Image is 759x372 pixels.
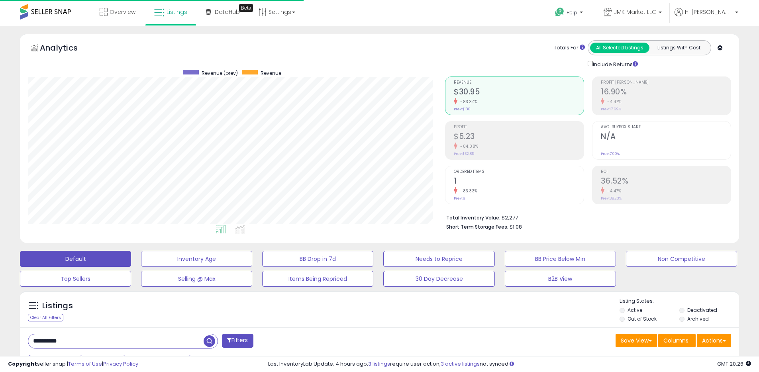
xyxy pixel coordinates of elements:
button: Default [20,251,131,267]
small: Prev: 7.00% [601,151,620,156]
a: Privacy Policy [103,360,138,368]
h2: 36.52% [601,176,731,187]
h2: 16.90% [601,87,731,98]
span: Overview [110,8,135,16]
button: BB Price Below Min [505,251,616,267]
div: Tooltip anchor [239,4,253,12]
span: Revenue [261,70,281,76]
div: Totals For [554,44,585,52]
small: Prev: $32.85 [454,151,474,156]
small: Prev: 17.69% [601,107,621,112]
button: Needs to Reprice [383,251,494,267]
span: Profit [454,125,584,129]
div: seller snap | | [8,360,138,368]
h5: Listings [42,300,73,311]
span: Hi [PERSON_NAME] [685,8,733,16]
span: JMK Market LLC [614,8,656,16]
i: Get Help [555,7,565,17]
button: B2B View [505,271,616,287]
small: -4.47% [604,188,621,194]
a: 3 listings [368,360,390,368]
button: Selling @ Max [141,271,252,287]
small: Prev: $186 [454,107,470,112]
div: Last InventoryLab Update: 4 hours ago, require user action, not synced. [268,360,751,368]
span: Help [567,9,577,16]
span: Columns [663,337,688,345]
a: Help [549,1,591,26]
button: Actions [697,334,731,347]
b: Short Term Storage Fees: [446,223,508,230]
span: Profit [PERSON_NAME] [601,80,731,85]
label: Active [628,307,642,313]
button: Top Sellers [20,271,131,287]
span: Ordered Items [454,170,584,174]
small: -4.47% [604,99,621,105]
span: Revenue [454,80,584,85]
small: -84.08% [457,143,479,149]
a: Terms of Use [68,360,102,368]
label: Archived [687,315,709,322]
small: -83.33% [457,188,478,194]
h5: Analytics [40,42,93,55]
button: Sep-01 - Sep-07 [123,355,191,368]
b: Total Inventory Value: [446,214,500,221]
span: DataHub [215,8,240,16]
span: Revenue (prev) [202,70,238,76]
button: Last 7 Days [29,355,82,368]
div: Include Returns [582,59,647,69]
span: ROI [601,170,731,174]
button: Inventory Age [141,251,252,267]
h2: 1 [454,176,584,187]
li: $2,277 [446,212,725,222]
a: 3 active listings [441,360,480,368]
h2: $30.95 [454,87,584,98]
h2: $5.23 [454,132,584,143]
span: Listings [167,8,187,16]
button: 30 Day Decrease [383,271,494,287]
button: BB Drop in 7d [262,251,373,267]
strong: Copyright [8,360,37,368]
small: Prev: 38.23% [601,196,622,201]
a: Hi [PERSON_NAME] [675,8,738,26]
button: Listings With Cost [649,43,708,53]
span: Avg. Buybox Share [601,125,731,129]
button: All Selected Listings [590,43,649,53]
div: Clear All Filters [28,314,63,321]
p: Listing States: [620,298,739,305]
button: Items Being Repriced [262,271,373,287]
h2: N/A [601,132,731,143]
small: -83.34% [457,99,478,105]
span: 2025-09-17 20:26 GMT [717,360,751,368]
button: Filters [222,334,253,348]
label: Deactivated [687,307,717,313]
button: Non Competitive [626,251,737,267]
button: Columns [658,334,696,347]
span: $1.08 [510,223,522,231]
button: Save View [616,334,657,347]
small: Prev: 6 [454,196,465,201]
label: Out of Stock [628,315,657,322]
